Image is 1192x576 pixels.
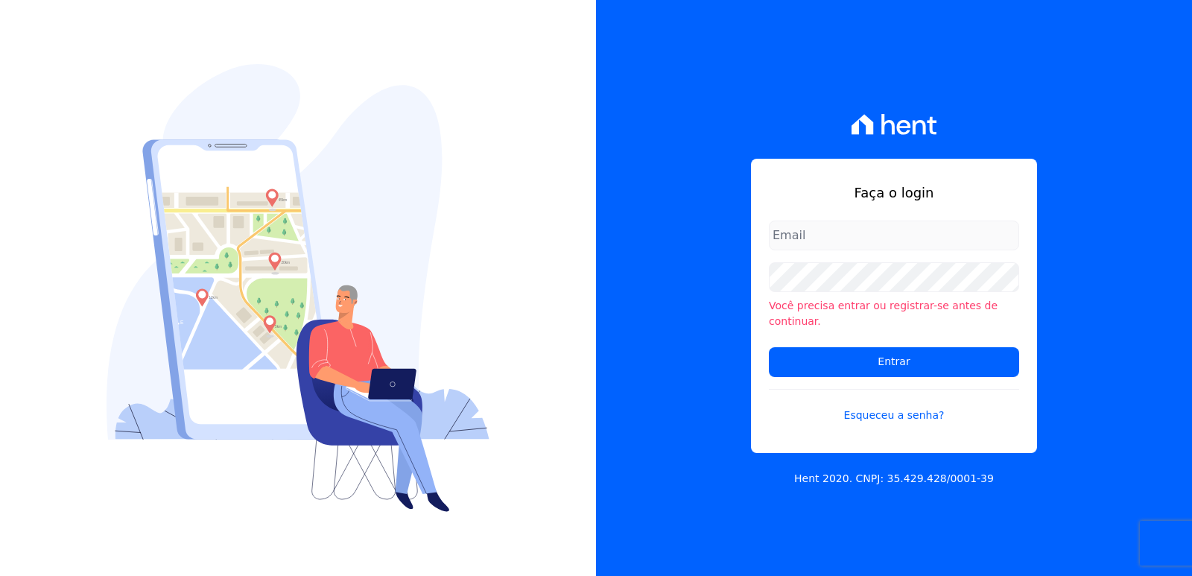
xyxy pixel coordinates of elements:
[794,471,994,487] p: Hent 2020. CNPJ: 35.429.428/0001-39
[769,221,1019,250] input: Email
[769,298,1019,329] li: Você precisa entrar ou registrar-se antes de continuar.
[769,183,1019,203] h1: Faça o login
[769,389,1019,423] a: Esqueceu a senha?
[769,347,1019,377] input: Entrar
[107,64,489,512] img: Login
